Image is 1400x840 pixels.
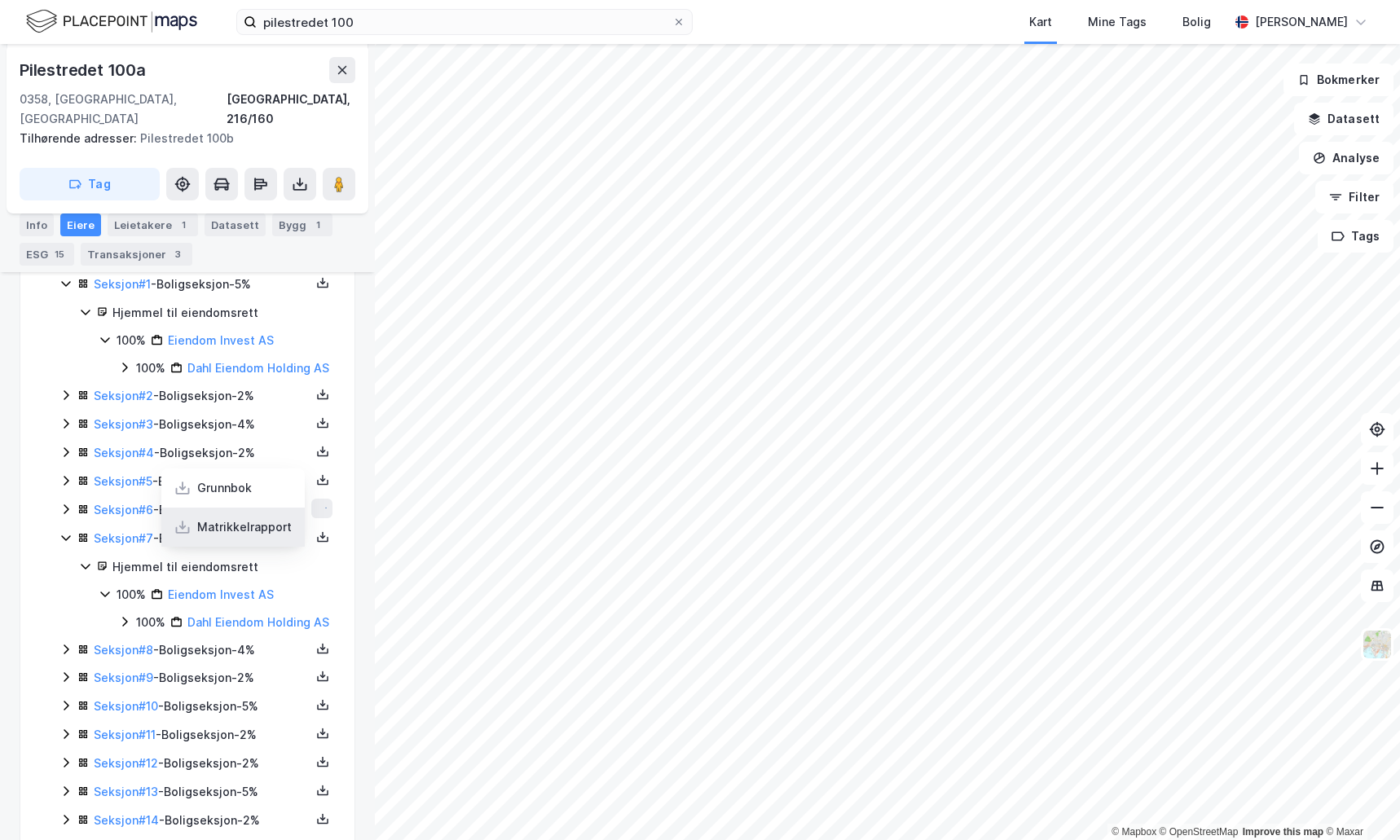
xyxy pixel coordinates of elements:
iframe: Chat Widget [1319,762,1400,840]
div: 100% [117,331,146,350]
a: Seksjon#13 [94,785,158,798]
span: Tilhørende adresser: [20,131,140,145]
div: Kontrollprogram for chat [1319,762,1400,840]
a: Seksjon#4 [94,446,154,460]
div: Hjemmel til eiendomsrett [112,557,335,577]
button: Filter [1315,181,1393,213]
div: Pilestredet 100a [20,57,149,83]
div: 3 [169,246,186,262]
a: Seksjon#14 [94,813,159,827]
img: logo.f888ab2527a4732fd821a326f86c7f29.svg [26,7,197,36]
div: 100% [136,613,165,632]
div: 100% [117,585,146,605]
button: Bokmerker [1283,64,1393,96]
div: - Boligseksjon - 5% [94,472,310,491]
div: Leietakere [108,213,198,236]
button: Datasett [1294,103,1393,135]
div: Datasett [205,213,266,236]
a: Dahl Eiendom Holding AS [187,361,329,375]
a: Eiendom Invest AS [168,333,274,347]
div: - Boligseksjon - 2% [94,668,310,688]
a: Improve this map [1243,826,1323,838]
div: ESG [20,243,74,266]
a: Seksjon#8 [94,643,153,657]
a: Seksjon#11 [94,728,156,741]
a: Eiendom Invest AS [168,587,274,601]
div: Grunnbok [197,478,252,498]
div: - Boligseksjon - 5% [94,697,310,716]
div: 100% [136,358,165,378]
div: Bolig [1182,12,1211,32]
div: - Boligseksjon - 5% [94,500,309,520]
a: Seksjon#5 [94,474,152,488]
div: Pilestredet 100b [20,129,342,148]
div: - Boligseksjon - 2% [94,386,310,406]
div: Bygg [272,213,332,236]
input: Søk på adresse, matrikkel, gårdeiere, leietakere eller personer [257,10,672,34]
div: Info [20,213,54,236]
div: Hjemmel til eiendomsrett [112,303,335,323]
div: Kart [1029,12,1052,32]
div: 1 [310,217,326,233]
div: - Boligseksjon - 2% [94,754,310,773]
a: Seksjon#6 [94,503,153,517]
div: - Boligseksjon - 2% [94,725,310,745]
div: Eiere [60,213,101,236]
a: Seksjon#3 [94,417,153,431]
div: - Boligseksjon - 5% [94,275,310,294]
a: Seksjon#10 [94,699,158,713]
a: Seksjon#1 [94,277,151,291]
div: Transaksjoner [81,243,192,266]
div: - Boligseksjon - 4% [94,415,310,434]
a: Seksjon#9 [94,671,153,684]
a: Mapbox [1112,826,1156,838]
a: Seksjon#7 [94,531,153,545]
div: - Boligseksjon - 2% [94,443,310,463]
div: 1 [175,217,192,233]
button: Tag [20,168,160,200]
a: Seksjon#2 [94,389,153,402]
div: Matrikkelrapport [197,517,292,537]
div: - Boligseksjon - 2% [94,529,310,548]
div: - Boligseksjon - 2% [94,811,310,830]
a: Seksjon#12 [94,756,158,770]
img: Z [1362,629,1393,660]
button: Tags [1318,220,1393,253]
div: 15 [51,246,68,262]
div: - Boligseksjon - 4% [94,640,310,660]
div: [PERSON_NAME] [1255,12,1348,32]
div: Mine Tags [1088,12,1147,32]
div: - Boligseksjon - 5% [94,782,310,802]
a: Dahl Eiendom Holding AS [187,615,329,629]
div: [GEOGRAPHIC_DATA], 216/160 [227,90,355,129]
div: 0358, [GEOGRAPHIC_DATA], [GEOGRAPHIC_DATA] [20,90,227,129]
a: OpenStreetMap [1160,826,1239,838]
button: Analyse [1299,142,1393,174]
